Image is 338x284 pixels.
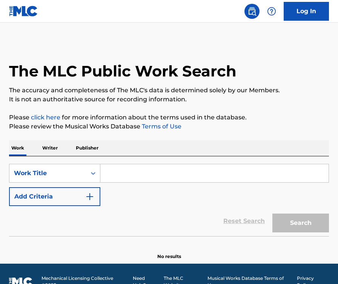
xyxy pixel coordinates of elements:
[247,7,257,16] img: search
[267,7,276,16] img: help
[31,114,60,121] a: click here
[140,123,181,130] a: Terms of Use
[9,187,100,206] button: Add Criteria
[9,164,329,236] form: Search Form
[9,95,329,104] p: It is not an authoritative source for recording information.
[264,4,279,19] div: Help
[157,244,181,260] p: No results
[9,113,329,122] p: Please for more information about the terms used in the database.
[40,140,60,156] p: Writer
[14,169,82,178] div: Work Title
[9,62,237,81] h1: The MLC Public Work Search
[9,86,329,95] p: The accuracy and completeness of The MLC's data is determined solely by our Members.
[74,140,101,156] p: Publisher
[244,4,260,19] a: Public Search
[284,2,329,21] a: Log In
[9,140,26,156] p: Work
[9,122,329,131] p: Please review the Musical Works Database
[9,6,38,17] img: MLC Logo
[300,248,338,284] iframe: Chat Widget
[85,192,94,201] img: 9d2ae6d4665cec9f34b9.svg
